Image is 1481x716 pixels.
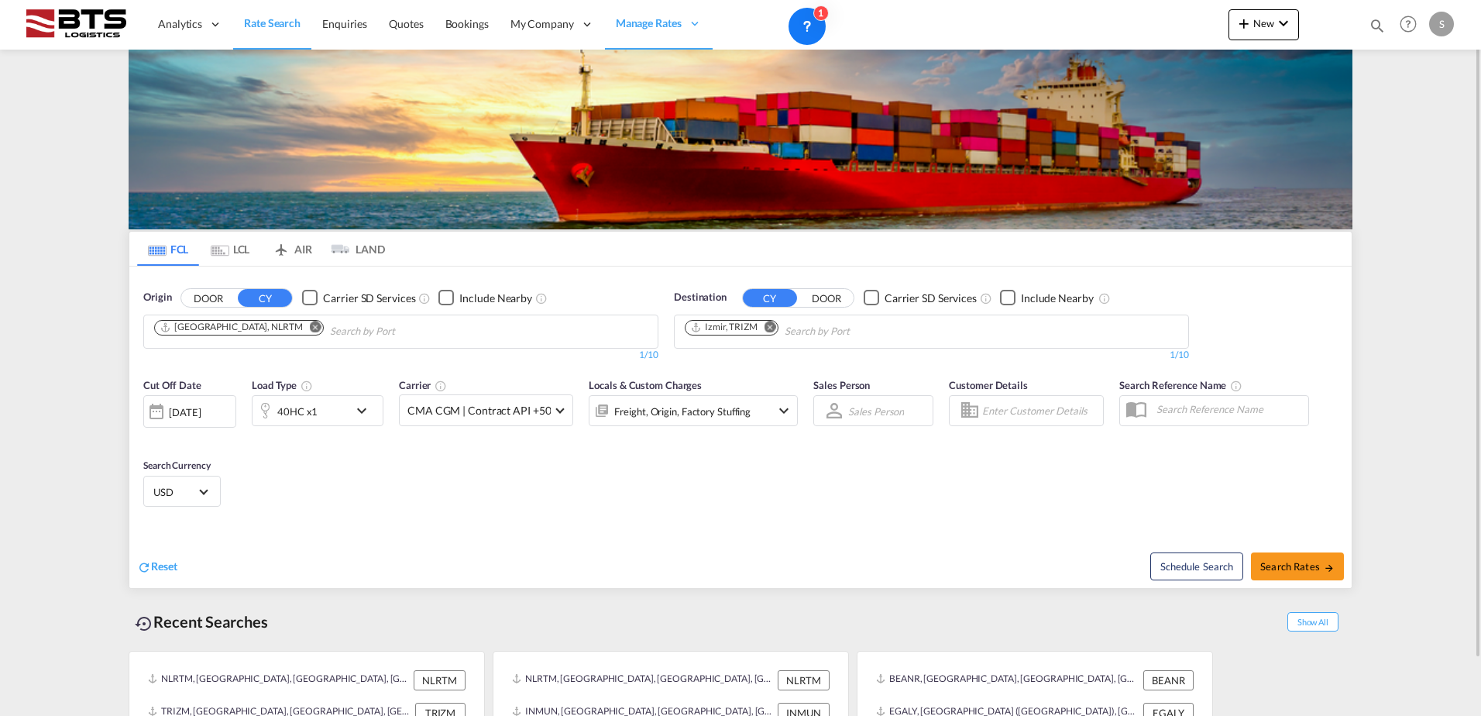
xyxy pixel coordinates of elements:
div: Recent Searches [129,604,274,639]
md-checkbox: Checkbox No Ink [864,290,977,306]
md-icon: icon-chevron-down [352,401,379,420]
div: Press delete to remove this chip. [160,321,306,334]
md-icon: icon-information-outline [301,380,313,392]
button: Remove [754,321,778,336]
div: Carrier SD Services [885,291,977,306]
span: Search Rates [1260,560,1335,573]
span: Cut Off Date [143,379,201,391]
md-icon: icon-arrow-right [1324,563,1335,573]
md-select: Sales Person [847,400,905,422]
div: NLRTM [778,670,830,690]
div: Carrier SD Services [323,291,415,306]
button: DOOR [181,289,235,307]
button: DOOR [799,289,854,307]
md-icon: icon-airplane [272,240,290,252]
div: [DATE] [169,405,201,419]
md-icon: Unchecked: Search for CY (Container Yard) services for all selected carriers.Checked : Search for... [418,292,431,305]
img: cdcc71d0be7811ed9adfbf939d2aa0e8.png [23,7,128,42]
span: USD [153,485,197,499]
span: Destination [674,290,727,305]
span: My Company [510,16,574,32]
div: S [1429,12,1454,36]
div: OriginDOOR CY Checkbox No InkUnchecked: Search for CY (Container Yard) services for all selected ... [129,267,1352,588]
div: Izmir, TRIZM [690,321,758,334]
md-icon: Unchecked: Ignores neighbouring ports when fetching rates.Checked : Includes neighbouring ports w... [535,292,548,305]
md-tab-item: AIR [261,232,323,266]
span: Search Currency [143,460,211,471]
button: Note: By default Schedule search will only considerorigin ports, destination ports and cut off da... [1150,552,1243,580]
md-icon: icon-refresh [137,560,151,574]
md-icon: Unchecked: Ignores neighbouring ports when fetching rates.Checked : Includes neighbouring ports w... [1098,292,1111,305]
button: Search Ratesicon-arrow-right [1251,552,1344,580]
button: CY [743,289,797,307]
span: Sales Person [813,379,870,391]
span: Quotes [389,17,423,30]
md-icon: icon-chevron-down [1274,14,1293,33]
md-tab-item: LCL [199,232,261,266]
div: NLRTM [414,670,466,690]
div: Freight Origin Factory Stuffing [614,401,751,422]
input: Chips input. [785,319,932,344]
img: LCL+%26+FCL+BACKGROUND.png [129,50,1352,229]
md-tab-item: FCL [137,232,199,266]
div: NLRTM, Rotterdam, Netherlands, Western Europe, Europe [512,670,774,690]
input: Enter Customer Details [982,399,1098,422]
span: Enquiries [322,17,367,30]
span: Load Type [252,379,313,391]
md-pagination-wrapper: Use the left and right arrow keys to navigate between tabs [137,232,385,266]
div: Help [1395,11,1429,39]
div: Include Nearby [1021,291,1094,306]
md-icon: icon-chevron-down [775,401,793,420]
span: Manage Rates [616,15,682,31]
span: Search Reference Name [1119,379,1242,391]
div: Press delete to remove this chip. [690,321,761,334]
md-select: Select Currency: $ USDUnited States Dollar [152,480,212,503]
button: icon-plus 400-fgNewicon-chevron-down [1228,9,1299,40]
md-icon: Your search will be saved by the below given name [1230,380,1242,392]
span: Show All [1287,612,1338,632]
md-checkbox: Checkbox No Ink [438,290,532,306]
div: Rotterdam, NLRTM [160,321,303,334]
span: Help [1395,11,1421,37]
md-checkbox: Checkbox No Ink [302,290,415,306]
button: CY [238,289,292,307]
input: Chips input. [330,319,477,344]
span: Reset [151,559,177,573]
div: 40HC x1icon-chevron-down [252,395,383,426]
md-tab-item: LAND [323,232,385,266]
md-icon: The selected Trucker/Carrierwill be displayed in the rate results If the rates are from another f... [435,380,447,392]
span: Carrier [399,379,447,391]
md-chips-wrap: Chips container. Use arrow keys to select chips. [682,315,938,344]
div: 1/10 [143,349,658,362]
input: Search Reference Name [1149,398,1308,421]
span: Rate Search [244,16,301,29]
div: icon-magnify [1369,17,1386,40]
span: Bookings [445,17,489,30]
md-checkbox: Checkbox No Ink [1000,290,1094,306]
span: CMA CGM | Contract API +50 [407,403,551,418]
md-datepicker: Select [143,426,155,447]
span: Locals & Custom Charges [589,379,702,391]
md-chips-wrap: Chips container. Use arrow keys to select chips. [152,315,483,344]
div: BEANR, Antwerp, Belgium, Western Europe, Europe [876,670,1139,690]
md-icon: icon-backup-restore [135,614,153,633]
md-icon: Unchecked: Search for CY (Container Yard) services for all selected carriers.Checked : Search for... [980,292,992,305]
div: 1/10 [674,349,1189,362]
div: icon-refreshReset [137,559,177,576]
div: Freight Origin Factory Stuffingicon-chevron-down [589,395,798,426]
span: Analytics [158,16,202,32]
div: BEANR [1143,670,1194,690]
div: [DATE] [143,395,236,428]
md-icon: icon-magnify [1369,17,1386,34]
button: Remove [300,321,323,336]
md-icon: icon-plus 400-fg [1235,14,1253,33]
span: New [1235,17,1293,29]
div: Include Nearby [459,291,532,306]
div: 40HC x1 [277,401,318,422]
span: Customer Details [949,379,1027,391]
div: NLRTM, Rotterdam, Netherlands, Western Europe, Europe [148,670,410,690]
span: Origin [143,290,171,305]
